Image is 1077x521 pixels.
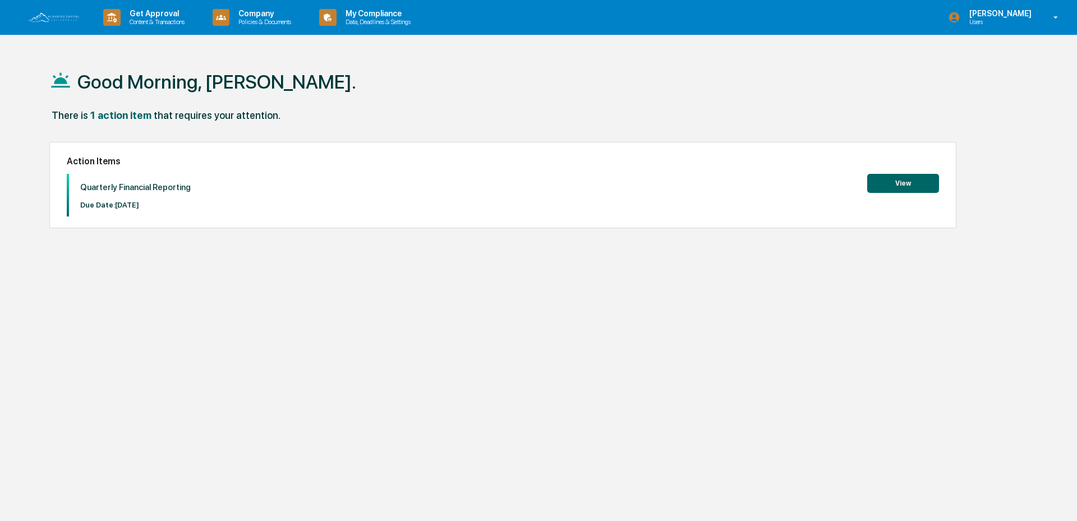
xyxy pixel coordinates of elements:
div: that requires your attention. [154,109,280,121]
div: There is [52,109,88,121]
p: Get Approval [121,9,190,18]
p: Content & Transactions [121,18,190,26]
h2: Action Items [67,156,939,167]
p: Users [960,18,1037,26]
p: My Compliance [337,9,416,18]
button: View [867,174,939,193]
p: Quarterly Financial Reporting [80,182,191,192]
h1: Good Morning, [PERSON_NAME]. [77,71,356,93]
p: Policies & Documents [229,18,297,26]
p: Data, Deadlines & Settings [337,18,416,26]
img: logo [27,11,81,24]
a: View [867,177,939,188]
div: 1 action item [90,109,151,121]
p: Due Date: [DATE] [80,201,191,209]
p: [PERSON_NAME] [960,9,1037,18]
p: Company [229,9,297,18]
